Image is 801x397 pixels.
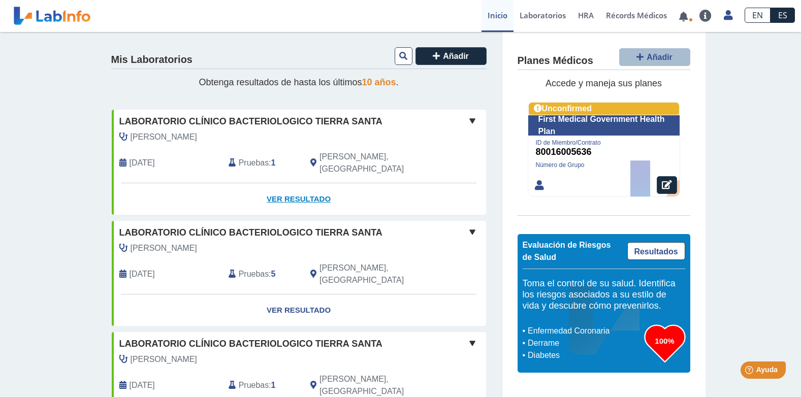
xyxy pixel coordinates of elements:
[647,53,672,61] span: Añadir
[711,357,790,386] iframe: Help widget launcher
[131,131,197,143] span: Borrero De Carrero, Karla
[523,279,685,312] h5: Toma el control de su salud. Identifica los riesgos asociados a su estilo de vida y descubre cómo...
[130,268,155,280] span: 2024-11-22
[199,77,398,87] span: Obtenga resultados de hasta los últimos .
[239,379,269,391] span: Pruebas
[523,241,611,261] span: Evaluación de Riesgos de Salud
[319,262,432,286] span: Villalba, PR
[546,79,662,89] span: Accede y maneja sus planes
[525,349,645,361] li: Diabetes
[130,157,155,169] span: 2025-09-19
[518,55,593,68] h4: Planes Médicos
[111,54,193,66] h4: Mis Laboratorios
[271,158,276,167] b: 1
[525,325,645,337] li: Enfermedad Coronaria
[119,115,382,128] span: Laboratorio Clínico Bacteriologico Tierra Santa
[119,337,382,351] span: Laboratorio Clínico Bacteriologico Tierra Santa
[443,52,469,60] span: Añadir
[112,183,486,215] a: Ver Resultado
[271,270,276,278] b: 5
[619,48,690,66] button: Añadir
[771,8,795,23] a: ES
[119,226,382,240] span: Laboratorio Clínico Bacteriologico Tierra Santa
[415,47,487,65] button: Añadir
[525,337,645,349] li: Derrame
[130,379,155,391] span: 2024-07-18
[239,157,269,169] span: Pruebas
[239,268,269,280] span: Pruebas
[362,77,396,87] span: 10 años
[221,262,303,286] div: :
[112,294,486,326] a: Ver Resultado
[131,242,197,254] span: Borrero De Carrero, Karla
[745,8,771,23] a: EN
[627,242,685,260] a: Resultados
[131,353,197,366] span: Borrero De Carrero, Karla
[271,381,276,389] b: 1
[578,10,594,20] span: HRA
[319,151,432,175] span: Villalba, PR
[645,335,685,347] h3: 100%
[221,151,303,175] div: :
